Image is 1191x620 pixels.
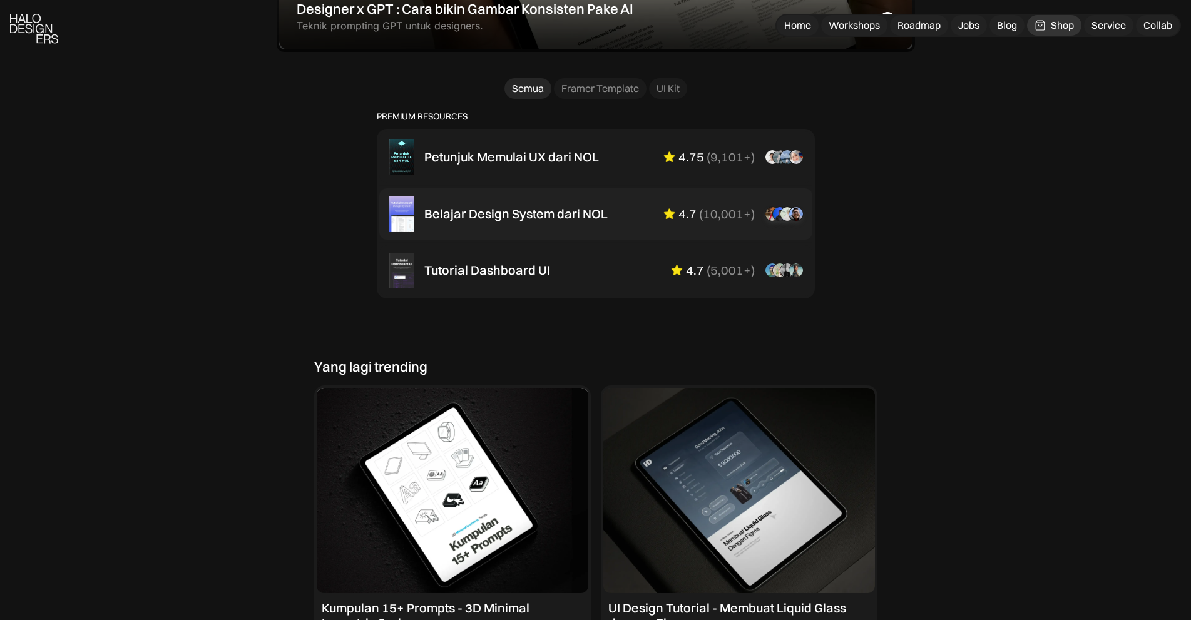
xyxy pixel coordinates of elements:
[1143,19,1172,32] div: Collab
[707,263,710,278] div: (
[699,206,703,221] div: (
[1051,19,1074,32] div: Shop
[951,15,987,36] a: Jobs
[561,82,639,95] div: Framer Template
[997,19,1017,32] div: Blog
[424,206,608,221] div: Belajar Design System dari NOL
[379,131,812,183] a: Petunjuk Memulai UX dari NOL4.75(9,101+)
[686,263,704,278] div: 4.7
[890,15,948,36] a: Roadmap
[821,15,887,36] a: Workshops
[958,19,979,32] div: Jobs
[777,15,819,36] a: Home
[1027,15,1081,36] a: Shop
[657,82,680,95] div: UI Kit
[377,111,815,122] p: PREMIUM RESOURCES
[703,206,751,221] div: 10,001+
[897,19,941,32] div: Roadmap
[424,263,550,278] div: Tutorial Dashboard UI
[379,188,812,240] a: Belajar Design System dari NOL4.7(10,001+)
[424,150,599,165] div: Petunjuk Memulai UX dari NOL
[314,358,427,375] div: Yang lagi trending
[989,15,1025,36] a: Blog
[512,82,544,95] div: Semua
[751,150,755,165] div: )
[678,206,697,221] div: 4.7
[710,150,751,165] div: 9,101+
[707,150,710,165] div: (
[751,206,755,221] div: )
[678,150,704,165] div: 4.75
[784,19,811,32] div: Home
[751,263,755,278] div: )
[1084,15,1133,36] a: Service
[379,245,812,297] a: Tutorial Dashboard UI4.7(5,001+)
[829,19,880,32] div: Workshops
[1091,19,1126,32] div: Service
[710,263,751,278] div: 5,001+
[1136,15,1180,36] a: Collab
